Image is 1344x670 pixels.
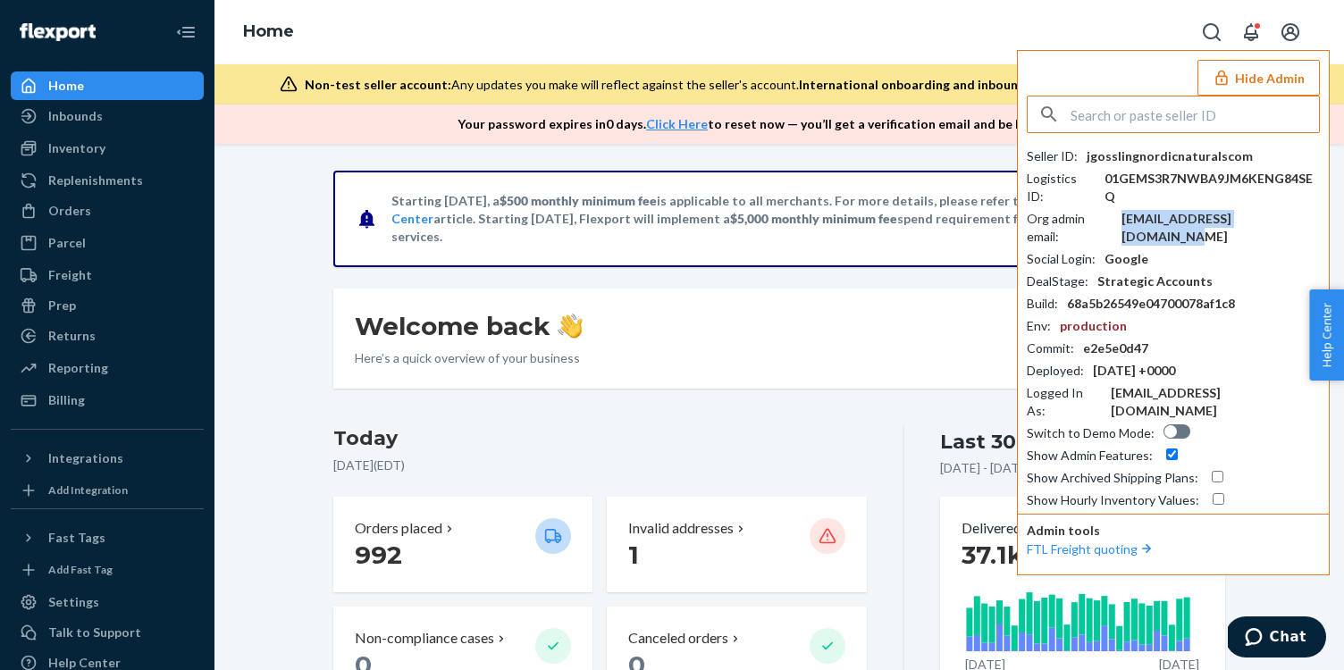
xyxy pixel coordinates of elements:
[11,480,204,501] a: Add Integration
[1097,272,1213,290] div: Strategic Accounts
[305,76,1262,94] div: Any updates you make will reflect against the seller's account.
[229,6,308,58] ol: breadcrumbs
[500,193,657,208] span: $500 monthly minimum fee
[1027,317,1051,335] div: Env :
[11,523,204,552] button: Fast Tags
[355,628,494,649] p: Non-compliance cases
[940,428,1071,456] div: Last 30 days
[355,518,442,539] p: Orders placed
[48,77,84,95] div: Home
[1027,147,1078,165] div: Seller ID :
[355,540,402,570] span: 992
[48,297,76,314] div: Prep
[355,310,583,342] h1: Welcome back
[305,77,451,92] span: Non-test seller account:
[1027,250,1096,268] div: Social Login :
[48,593,99,611] div: Settings
[391,192,1164,246] p: Starting [DATE], a is applicable to all merchants. For more details, please refer to this article...
[48,266,92,284] div: Freight
[333,456,867,474] p: [DATE] ( EDT )
[1093,362,1175,380] div: [DATE] +0000
[11,197,204,225] a: Orders
[1027,362,1084,380] div: Deployed :
[11,291,204,320] a: Prep
[646,116,708,131] a: Click Here
[48,139,105,157] div: Inventory
[48,234,86,252] div: Parcel
[1027,170,1096,205] div: Logistics ID :
[11,322,204,350] a: Returns
[48,172,143,189] div: Replenishments
[48,391,85,409] div: Billing
[1228,616,1326,661] iframe: Opens a widget where you can chat to one of our agents
[333,424,867,453] h3: Today
[628,518,734,539] p: Invalid addresses
[11,71,204,100] a: Home
[355,349,583,367] p: Here’s a quick overview of your business
[333,497,592,592] button: Orders placed 992
[628,628,728,649] p: Canceled orders
[1027,469,1198,487] div: Show Archived Shipping Plans :
[940,459,1062,477] p: [DATE] - [DATE] ( EDT )
[458,115,1083,133] p: Your password expires in 0 days . to reset now — you’ll get a verification email and be logged out.
[48,202,91,220] div: Orders
[1027,447,1153,465] div: Show Admin Features :
[11,166,204,195] a: Replenishments
[607,497,866,592] button: Invalid addresses 1
[1121,210,1320,246] div: [EMAIL_ADDRESS][DOMAIN_NAME]
[1027,210,1113,246] div: Org admin email :
[1111,384,1320,420] div: [EMAIL_ADDRESS][DOMAIN_NAME]
[1105,170,1320,205] div: 01GEMS3R7NWBA9JM6KENG84SEQ
[11,588,204,616] a: Settings
[1273,14,1308,50] button: Open account menu
[48,327,96,345] div: Returns
[11,134,204,163] a: Inventory
[48,624,141,641] div: Talk to Support
[243,21,294,41] a: Home
[1071,96,1319,132] input: Search or paste seller ID
[1027,491,1199,509] div: Show Hourly Inventory Values :
[1027,384,1102,420] div: Logged In As :
[11,559,204,581] a: Add Fast Tag
[48,482,128,498] div: Add Integration
[1309,289,1344,381] button: Help Center
[1087,147,1253,165] div: jgosslingnordicnaturalscom
[11,444,204,473] button: Integrations
[11,354,204,382] a: Reporting
[11,386,204,415] a: Billing
[1027,541,1155,557] a: FTL Freight quoting
[11,229,204,257] a: Parcel
[1197,60,1320,96] button: Hide Admin
[962,518,1079,539] button: Delivered orders
[11,102,204,130] a: Inbounds
[20,23,96,41] img: Flexport logo
[48,107,103,125] div: Inbounds
[1233,14,1269,50] button: Open notifications
[48,562,113,577] div: Add Fast Tag
[628,540,639,570] span: 1
[1083,339,1148,357] div: e2e5e0d47
[799,77,1262,92] span: International onboarding and inbounding may not work during impersonation.
[1194,14,1230,50] button: Open Search Box
[1060,317,1127,335] div: production
[1027,424,1155,442] div: Switch to Demo Mode :
[1105,250,1148,268] div: Google
[1027,272,1088,290] div: DealStage :
[11,261,204,289] a: Freight
[558,314,583,339] img: hand-wave emoji
[48,529,105,547] div: Fast Tags
[48,359,108,377] div: Reporting
[1027,339,1074,357] div: Commit :
[1027,522,1320,540] p: Admin tools
[962,540,1024,570] span: 37.1k
[168,14,204,50] button: Close Navigation
[1027,295,1058,313] div: Build :
[730,211,897,226] span: $5,000 monthly minimum fee
[48,449,123,467] div: Integrations
[11,618,204,647] button: Talk to Support
[1067,295,1235,313] div: 68a5b26549e04700078af1c8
